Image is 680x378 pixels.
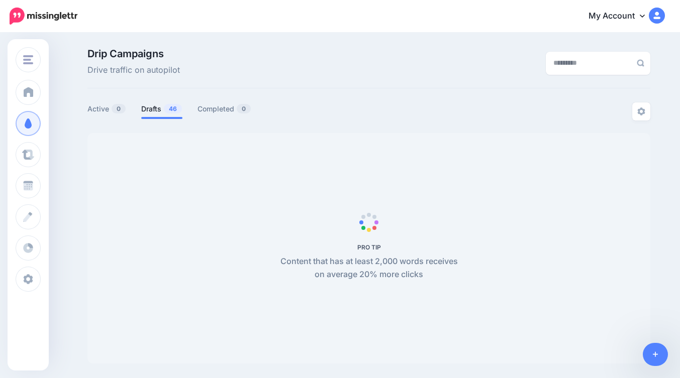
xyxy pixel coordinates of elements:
[10,8,77,25] img: Missinglettr
[198,103,251,115] a: Completed0
[237,104,251,113] span: 0
[87,103,126,115] a: Active0
[141,103,182,115] a: Drafts46
[23,55,33,64] img: menu.png
[164,104,182,113] span: 46
[87,49,180,59] span: Drip Campaigns
[275,243,463,251] h5: PRO TIP
[275,255,463,281] p: Content that has at least 2,000 words receives on average 20% more clicks
[637,59,644,67] img: search-grey-6.png
[637,107,645,115] img: settings-grey.png
[112,104,126,113] span: 0
[578,4,665,29] a: My Account
[87,64,180,77] span: Drive traffic on autopilot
